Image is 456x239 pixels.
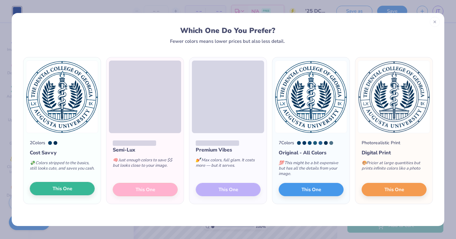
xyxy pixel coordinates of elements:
div: 2955 C [302,141,306,145]
span: 💅 [196,157,201,163]
span: This One [53,185,72,192]
span: 💯 [279,160,284,166]
span: 🎨 [362,160,367,166]
div: This might be a bit expensive but has all the details from your image. [279,157,344,183]
span: 💸 [30,160,35,166]
div: 540 C [324,141,328,145]
button: This One [279,183,344,196]
img: 2 color option [26,61,98,133]
div: 5405 C [329,141,333,145]
img: 7 color option [275,61,347,133]
div: Photorealistic Print [362,139,400,146]
div: Semi-Lux [113,146,178,154]
div: 7 Colors [279,139,294,146]
div: Just enough colors to save $$ but looks close to your image. [113,154,178,175]
div: 7694 C [297,141,301,145]
div: Max colors, full glam. It costs more — but it serves. [196,154,261,175]
button: This One [362,183,427,196]
div: 647 C [319,141,322,145]
div: 7694 C [48,141,52,145]
div: 7700 C [313,141,317,145]
div: Which One Do You Prefer? [29,26,427,35]
div: Pricier at large quantities but prints infinite colors like a photo [362,157,427,178]
div: Digital Print [362,149,427,157]
div: 2 Colors [30,139,45,146]
span: This One [384,186,404,193]
span: 🧠 [113,157,118,163]
div: Colors stripped to the basics, still looks cute, and saves you cash. [30,157,95,178]
div: 7693 C [308,141,312,145]
div: Original - All Colors [279,149,344,157]
div: 540 C [54,141,57,145]
button: This One [30,182,95,195]
img: Photorealistic preview [358,61,430,133]
div: Fewer colors means lower prices but also less detail. [170,39,285,44]
div: Cost Savvy [30,149,95,157]
div: Premium Vibes [196,146,261,154]
span: This One [301,186,321,193]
